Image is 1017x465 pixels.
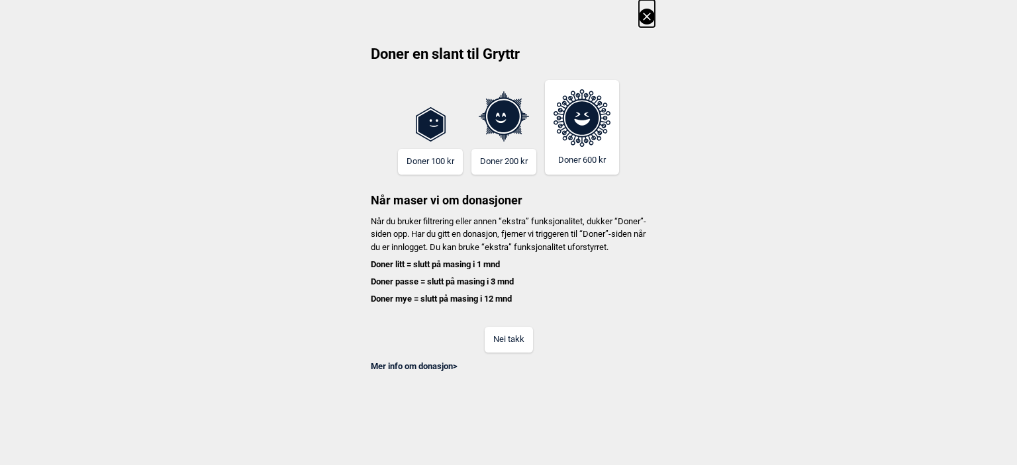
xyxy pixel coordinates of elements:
b: Doner passe = slutt på masing i 3 mnd [371,276,514,286]
button: Nei takk [485,327,533,353]
h3: Når maser vi om donasjoner [362,175,655,208]
p: Når du bruker filtrering eller annen “ekstra” funksjonalitet, dukker “Doner”-siden opp. Har du gi... [362,215,655,306]
button: Doner 200 kr [471,149,536,175]
button: Doner 600 kr [545,80,619,175]
b: Doner mye = slutt på masing i 12 mnd [371,294,512,304]
b: Doner litt = slutt på masing i 1 mnd [371,259,500,269]
h2: Doner en slant til Gryttr [362,44,655,73]
a: Mer info om donasjon> [371,361,458,371]
button: Doner 100 kr [398,149,463,175]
